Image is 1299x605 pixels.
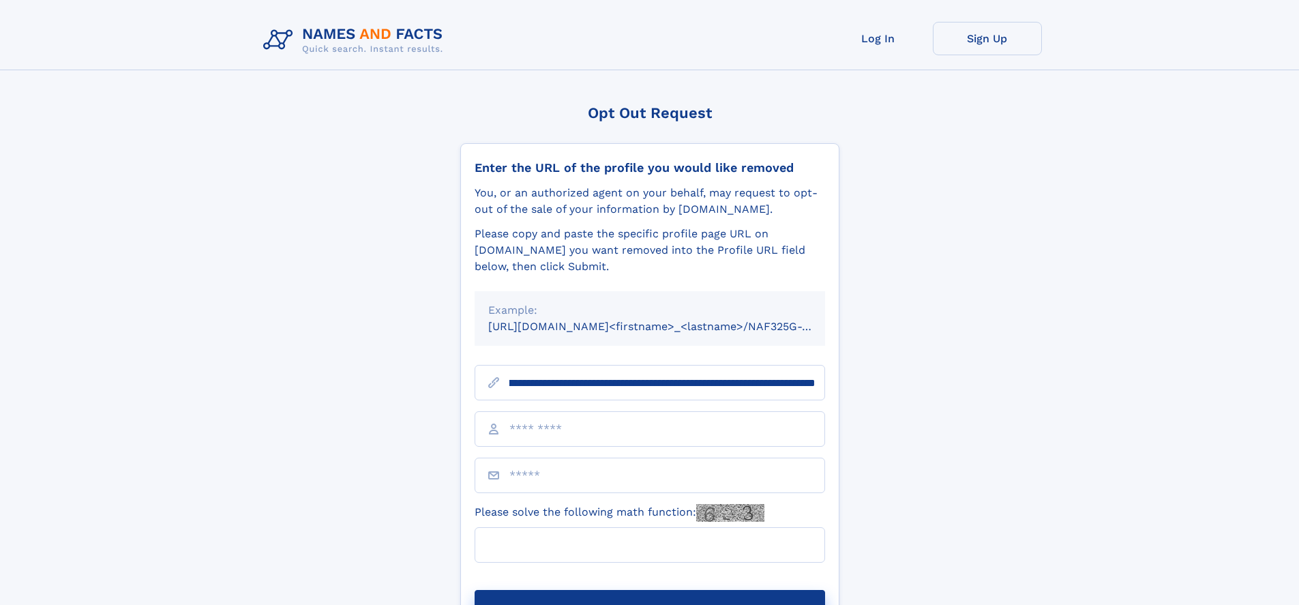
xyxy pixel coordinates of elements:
[933,22,1042,55] a: Sign Up
[475,504,764,522] label: Please solve the following math function:
[475,160,825,175] div: Enter the URL of the profile you would like removed
[475,185,825,218] div: You, or an authorized agent on your behalf, may request to opt-out of the sale of your informatio...
[475,226,825,275] div: Please copy and paste the specific profile page URL on [DOMAIN_NAME] you want removed into the Pr...
[488,320,851,333] small: [URL][DOMAIN_NAME]<firstname>_<lastname>/NAF325G-xxxxxxxx
[258,22,454,59] img: Logo Names and Facts
[824,22,933,55] a: Log In
[460,104,839,121] div: Opt Out Request
[488,302,811,319] div: Example:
